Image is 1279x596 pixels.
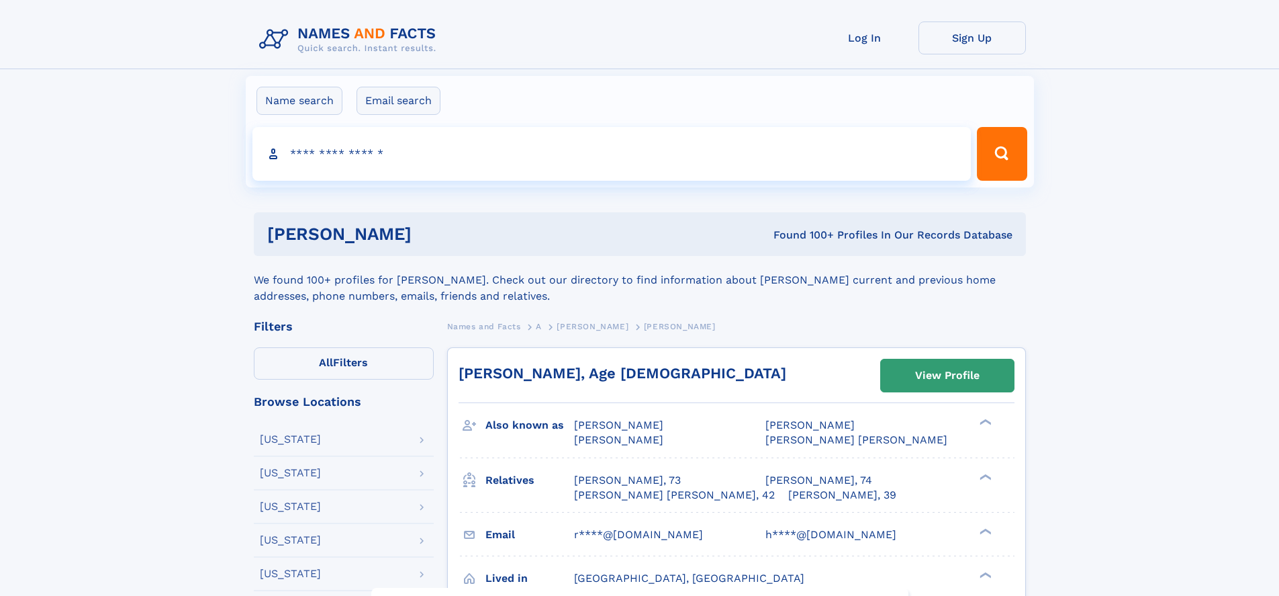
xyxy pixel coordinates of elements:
a: [PERSON_NAME] [PERSON_NAME], 42 [574,488,775,503]
img: Logo Names and Facts [254,22,447,58]
input: search input [252,127,972,181]
h1: [PERSON_NAME] [267,226,593,243]
h3: Also known as [485,414,574,437]
div: Filters [254,321,434,333]
div: ❯ [976,418,992,427]
div: Browse Locations [254,396,434,408]
a: [PERSON_NAME], 39 [788,488,896,503]
span: [PERSON_NAME] [PERSON_NAME] [765,433,947,446]
div: ❯ [976,472,992,481]
div: We found 100+ profiles for [PERSON_NAME]. Check out our directory to find information about [PERS... [254,256,1026,304]
div: ❯ [976,570,992,579]
span: [GEOGRAPHIC_DATA], [GEOGRAPHIC_DATA] [574,572,804,585]
label: Name search [256,87,342,115]
span: A [536,322,542,331]
button: Search Button [977,127,1027,181]
div: [US_STATE] [260,468,321,478]
label: Filters [254,347,434,380]
span: [PERSON_NAME] [574,433,663,446]
div: Found 100+ Profiles In Our Records Database [592,228,1012,243]
h3: Email [485,523,574,546]
span: [PERSON_NAME] [765,419,855,431]
a: [PERSON_NAME], Age [DEMOGRAPHIC_DATA] [459,365,786,382]
a: [PERSON_NAME] [557,318,628,335]
div: [US_STATE] [260,568,321,579]
h3: Relatives [485,469,574,492]
a: View Profile [881,359,1014,392]
a: Sign Up [918,22,1026,54]
div: ❯ [976,527,992,536]
a: [PERSON_NAME], 74 [765,473,872,488]
span: [PERSON_NAME] [557,322,628,331]
span: All [319,356,333,369]
span: [PERSON_NAME] [574,419,663,431]
div: [US_STATE] [260,434,321,445]
div: View Profile [915,360,980,391]
a: [PERSON_NAME], 73 [574,473,681,488]
div: [US_STATE] [260,501,321,512]
h3: Lived in [485,567,574,590]
a: Log In [811,22,918,54]
div: [US_STATE] [260,535,321,546]
label: Email search [357,87,440,115]
a: Names and Facts [447,318,521,335]
a: A [536,318,542,335]
span: [PERSON_NAME] [644,322,716,331]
